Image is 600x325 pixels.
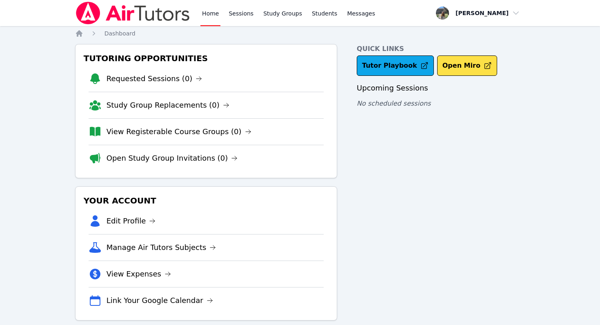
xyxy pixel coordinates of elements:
a: View Expenses [107,268,171,280]
h3: Tutoring Opportunities [82,51,330,66]
h3: Your Account [82,193,330,208]
span: No scheduled sessions [357,99,431,107]
a: Open Study Group Invitations (0) [107,153,238,164]
button: Open Miro [437,55,497,76]
h3: Upcoming Sessions [357,82,525,94]
h4: Quick Links [357,44,525,54]
a: Link Your Google Calendar [107,295,213,306]
a: Requested Sessions (0) [107,73,202,84]
nav: Breadcrumb [75,29,525,38]
a: Dashboard [104,29,136,38]
img: Air Tutors [75,2,191,24]
span: Messages [347,9,375,18]
span: Dashboard [104,30,136,37]
a: View Registerable Course Groups (0) [107,126,251,137]
a: Manage Air Tutors Subjects [107,242,216,253]
a: Study Group Replacements (0) [107,99,229,111]
a: Tutor Playbook [357,55,434,76]
a: Edit Profile [107,215,156,227]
